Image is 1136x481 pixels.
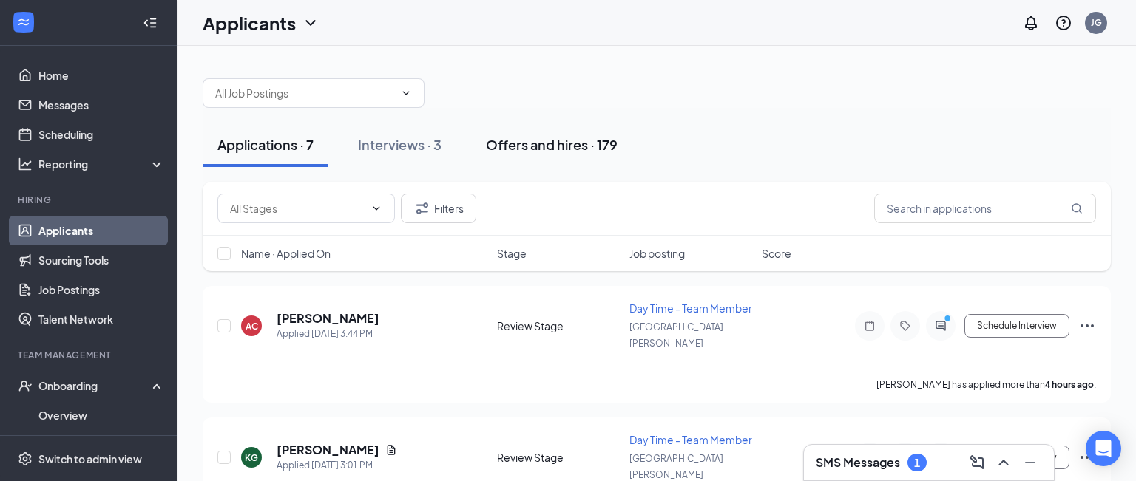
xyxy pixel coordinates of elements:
div: Applied [DATE] 3:01 PM [277,458,397,473]
a: Talent Network [38,304,165,334]
button: ComposeMessage [965,451,989,474]
div: Review Stage [497,318,621,333]
a: Scheduling [38,120,165,149]
button: Minimize [1018,451,1042,474]
div: Applied [DATE] 3:44 PM [277,327,379,341]
svg: PrimaryDot [941,314,958,326]
svg: ActiveChat [932,320,950,332]
b: 4 hours ago [1045,379,1094,390]
div: Offers and hires · 179 [486,135,618,154]
button: ChevronUp [992,451,1015,474]
svg: ChevronDown [371,202,382,214]
input: All Job Postings [215,85,394,101]
div: Interviews · 3 [358,135,442,154]
div: JG [1091,16,1102,29]
h5: [PERSON_NAME] [277,442,379,458]
span: Day Time - Team Member [629,301,752,315]
svg: Minimize [1021,454,1039,471]
input: Search in applications [874,194,1096,223]
svg: Document [385,444,397,456]
a: Messages [38,90,165,120]
svg: MagnifyingGlass [1071,202,1083,214]
div: Open Intercom Messenger [1086,431,1121,466]
svg: QuestionInfo [1055,14,1072,32]
span: Job posting [629,246,685,261]
svg: Analysis [18,157,33,171]
div: Switch to admin view [38,451,142,466]
span: [GEOGRAPHIC_DATA][PERSON_NAME] [629,453,723,480]
span: Score [762,246,791,261]
svg: ChevronDown [400,87,412,99]
span: Stage [497,246,527,261]
svg: ComposeMessage [968,454,986,471]
svg: Ellipses [1078,317,1096,335]
svg: Notifications [1022,14,1040,32]
a: E-Verify [38,430,165,460]
div: Team Management [18,349,162,361]
svg: UserCheck [18,378,33,393]
button: Filter Filters [401,194,476,223]
div: 1 [914,457,920,469]
h3: SMS Messages [816,454,900,471]
svg: Collapse [143,16,158,30]
button: Schedule Interview [964,314,1069,338]
div: KG [245,451,258,464]
svg: Ellipses [1078,448,1096,466]
svg: WorkstreamLogo [16,15,31,30]
a: Home [38,61,165,90]
svg: Note [861,320,879,332]
svg: Settings [18,451,33,466]
div: Reporting [38,157,166,171]
svg: Filter [413,199,431,217]
div: Review Stage [497,450,621,465]
span: Day Time - Team Member [629,433,752,446]
div: Applications · 7 [217,135,314,154]
h1: Applicants [203,10,296,35]
div: Hiring [18,194,162,206]
p: [PERSON_NAME] has applied more than . [876,378,1096,391]
a: Job Postings [38,275,165,304]
h5: [PERSON_NAME] [277,310,379,327]
input: All Stages [230,200,365,216]
svg: ChevronDown [302,14,319,32]
span: Name · Applied On [241,246,331,261]
svg: ChevronUp [995,454,1012,471]
a: Sourcing Tools [38,245,165,275]
div: AC [246,320,258,332]
a: Applicants [38,216,165,245]
a: Overview [38,400,165,430]
svg: Tag [896,320,914,332]
span: [GEOGRAPHIC_DATA][PERSON_NAME] [629,321,723,349]
div: Onboarding [38,378,152,393]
